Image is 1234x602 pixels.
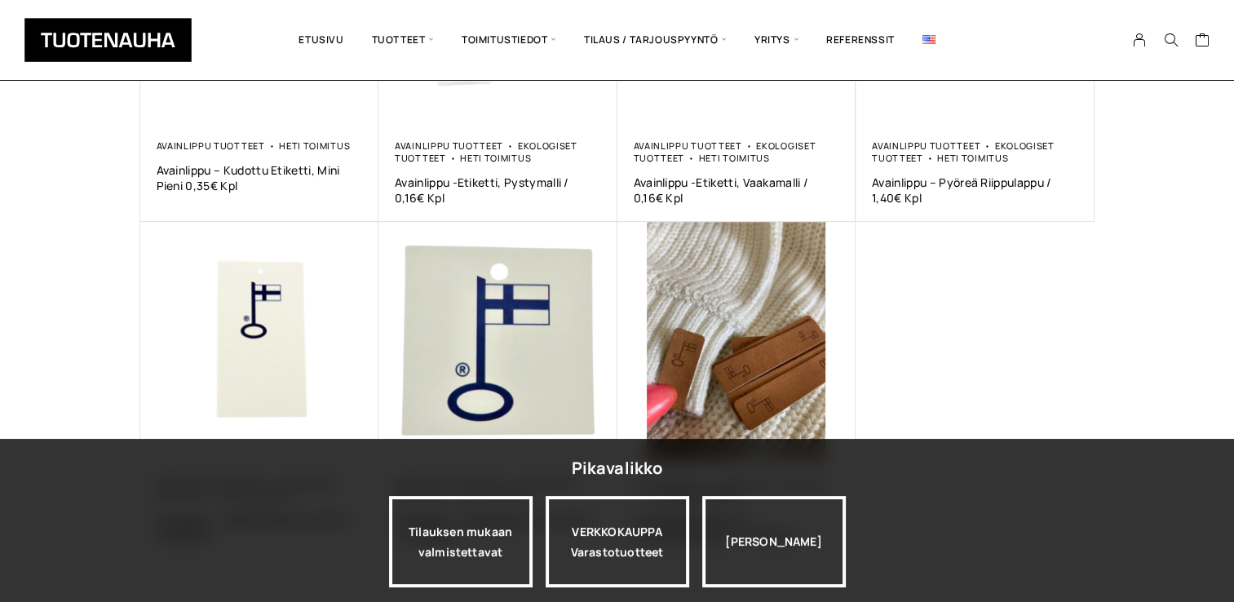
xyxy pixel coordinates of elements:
div: VERKKOKAUPPA Varastotuotteet [546,496,689,587]
a: Tilauksen mukaan valmistettavat [389,496,533,587]
img: English [922,35,935,44]
a: Cart [1194,32,1210,51]
a: Heti toimitus [699,152,770,164]
span: Toimitustiedot [448,12,570,68]
a: Heti toimitus [279,139,350,152]
span: Yritys [741,12,812,68]
a: Ekologiset tuotteet [634,139,816,164]
a: Heti toimitus [937,152,1008,164]
span: Tilaus / Tarjouspyyntö [570,12,741,68]
a: Avainlippu tuotteet [872,139,980,152]
a: Avainlippu – kudottu etiketti, mini pieni 0,35€ kpl [157,162,363,193]
div: Pikavalikko [571,454,662,483]
div: [PERSON_NAME] [702,496,846,587]
a: Etusivu [285,12,357,68]
a: VERKKOKAUPPAVarastotuotteet [546,496,689,587]
a: Avainlippu – Pyöreä Riippulappu / 1,40€ Kpl [872,175,1078,206]
a: Avainlippu tuotteet [634,139,742,152]
a: Avainlippu tuotteet [157,139,265,152]
button: Search [1155,33,1186,47]
a: Heti toimitus [460,152,531,164]
a: Avainlippu tuotteet [395,139,503,152]
a: Referenssit [812,12,909,68]
a: Avainlippu -etiketti, pystymalli / 0,16€ Kpl [395,175,601,206]
a: Avainlippu -Etiketti, Vaakamalli / 0,16€ Kpl [634,175,840,206]
a: Ekologiset tuotteet [395,139,577,164]
img: Tuotenauha Oy [24,18,192,62]
a: My Account [1124,33,1156,47]
a: Ekologiset tuotteet [872,139,1055,164]
span: Tuotteet [358,12,448,68]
